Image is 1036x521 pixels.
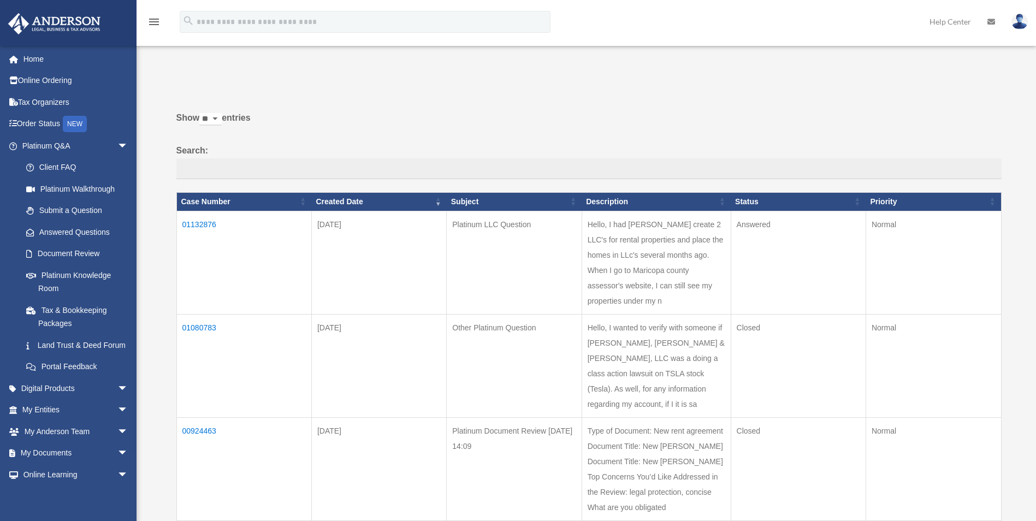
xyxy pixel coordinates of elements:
td: Type of Document: New rent agreement Document Title: New [PERSON_NAME] Document Title: New [PERSO... [582,417,731,520]
span: arrow_drop_down [117,421,139,443]
th: Description: activate to sort column ascending [582,192,731,211]
td: 01132876 [176,211,311,314]
th: Case Number: activate to sort column ascending [176,192,311,211]
th: Status: activate to sort column ascending [731,192,866,211]
td: Platinum LLC Question [447,211,582,314]
a: Online Learningarrow_drop_down [8,464,145,486]
td: Answered [731,211,866,314]
input: Search: [176,158,1002,179]
td: [DATE] [311,314,446,417]
td: Normal [866,314,1001,417]
td: Hello, I had [PERSON_NAME] create 2 LLC's for rental properties and place the homes in LLc's seve... [582,211,731,314]
a: Submit a Question [15,200,139,222]
td: Platinum Document Review [DATE] 14:09 [447,417,582,520]
a: Order StatusNEW [8,113,145,135]
span: arrow_drop_down [117,399,139,422]
a: Answered Questions [15,221,134,243]
td: Normal [866,211,1001,314]
i: menu [147,15,161,28]
a: Platinum Knowledge Room [15,264,139,299]
td: Normal [866,417,1001,520]
a: Tax & Bookkeeping Packages [15,299,139,334]
a: Platinum Q&Aarrow_drop_down [8,135,139,157]
td: 01080783 [176,314,311,417]
a: Land Trust & Deed Forum [15,334,139,356]
span: arrow_drop_down [117,464,139,486]
td: Other Platinum Question [447,314,582,417]
i: search [182,15,194,27]
a: My Entitiesarrow_drop_down [8,399,145,421]
span: arrow_drop_down [117,377,139,400]
select: Showentries [199,113,222,126]
a: Client FAQ [15,157,139,179]
th: Created Date: activate to sort column ascending [311,192,446,211]
a: Digital Productsarrow_drop_down [8,377,145,399]
img: Anderson Advisors Platinum Portal [5,13,104,34]
a: Home [8,48,145,70]
td: [DATE] [311,417,446,520]
a: menu [147,19,161,28]
span: arrow_drop_down [117,135,139,157]
span: arrow_drop_down [117,442,139,465]
td: Hello, I wanted to verify with someone if [PERSON_NAME], [PERSON_NAME] & [PERSON_NAME], LLC was a... [582,314,731,417]
th: Subject: activate to sort column ascending [447,192,582,211]
label: Search: [176,143,1002,179]
img: User Pic [1011,14,1028,29]
td: Closed [731,314,866,417]
td: [DATE] [311,211,446,314]
label: Show entries [176,110,1002,137]
a: My Anderson Teamarrow_drop_down [8,421,145,442]
a: Platinum Walkthrough [15,178,139,200]
td: Closed [731,417,866,520]
a: Document Review [15,243,139,265]
div: NEW [63,116,87,132]
th: Priority: activate to sort column ascending [866,192,1001,211]
a: Tax Organizers [8,91,145,113]
td: 00924463 [176,417,311,520]
a: My Documentsarrow_drop_down [8,442,145,464]
a: Portal Feedback [15,356,139,378]
a: Online Ordering [8,70,145,92]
